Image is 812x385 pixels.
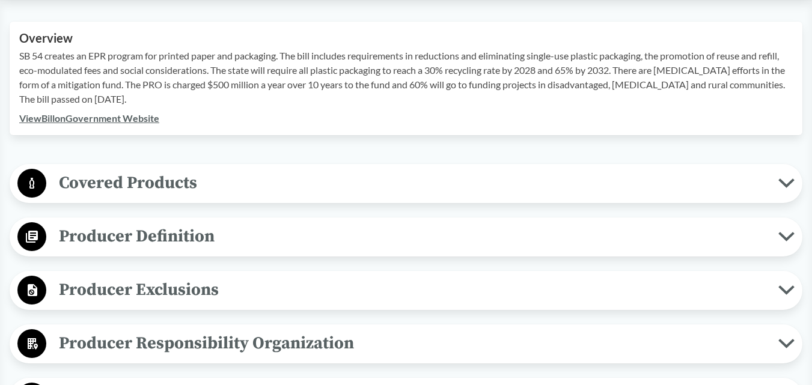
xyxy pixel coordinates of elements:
[19,49,793,106] p: SB 54 creates an EPR program for printed paper and packaging. The bill includes requirements in r...
[14,168,798,199] button: Covered Products
[14,222,798,252] button: Producer Definition
[19,31,793,45] h2: Overview
[14,275,798,306] button: Producer Exclusions
[46,169,778,196] span: Covered Products
[46,330,778,357] span: Producer Responsibility Organization
[14,329,798,359] button: Producer Responsibility Organization
[19,112,159,124] a: ViewBillonGovernment Website
[46,276,778,303] span: Producer Exclusions
[46,223,778,250] span: Producer Definition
